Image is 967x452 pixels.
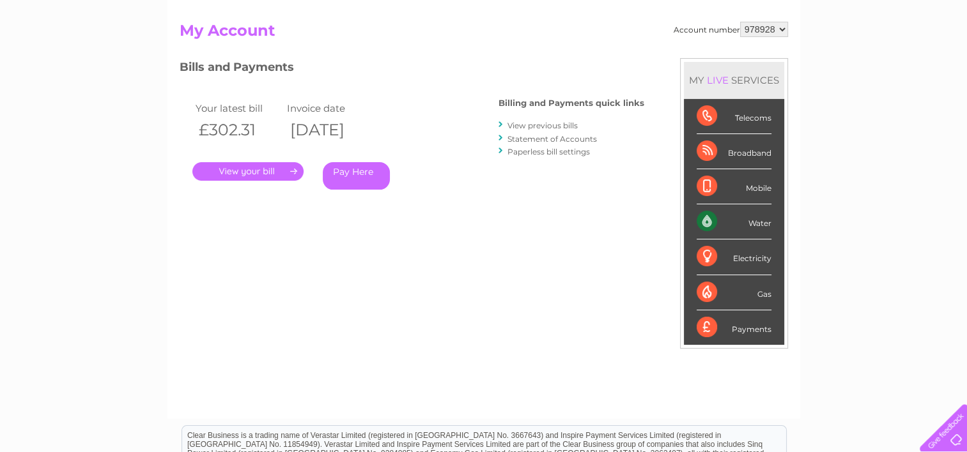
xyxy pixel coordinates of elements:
a: Contact [882,54,913,64]
a: Blog [856,54,874,64]
h4: Billing and Payments quick links [499,98,644,108]
a: Pay Here [323,162,390,190]
th: £302.31 [192,117,284,143]
div: Telecoms [697,99,771,134]
th: [DATE] [284,117,376,143]
div: Clear Business is a trading name of Verastar Limited (registered in [GEOGRAPHIC_DATA] No. 3667643... [182,7,786,62]
a: 0333 014 3131 [726,6,814,22]
div: Payments [697,310,771,345]
div: Gas [697,275,771,310]
div: Water [697,204,771,239]
td: Invoice date [284,100,376,117]
td: Your latest bill [192,100,284,117]
h2: My Account [180,22,788,46]
a: View previous bills [507,121,578,130]
a: Log out [925,54,955,64]
a: . [192,162,304,181]
div: Electricity [697,239,771,275]
h3: Bills and Payments [180,58,644,80]
div: Account number [674,22,788,37]
div: LIVE [704,74,731,86]
a: Telecoms [810,54,848,64]
a: Water [742,54,766,64]
a: Energy [774,54,802,64]
a: Paperless bill settings [507,147,590,156]
div: Broadband [697,134,771,169]
div: MY SERVICES [684,62,784,98]
a: Statement of Accounts [507,134,597,144]
img: logo.png [34,33,99,72]
div: Mobile [697,169,771,204]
